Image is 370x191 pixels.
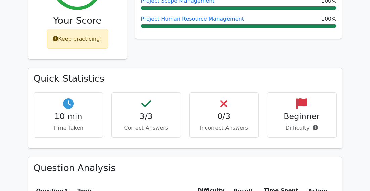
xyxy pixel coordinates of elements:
[321,15,337,23] span: 100%
[273,112,331,121] h4: Beginner
[34,163,337,174] h3: Question Analysis
[273,124,331,132] p: Difficulty
[141,16,244,22] a: Project Human Resource Management
[34,73,337,84] h3: Quick Statistics
[47,29,108,49] div: Keep practicing!
[195,112,253,121] h4: 0/3
[195,124,253,132] p: Incorrect Answers
[117,124,175,132] p: Correct Answers
[34,15,122,26] h3: Your Score
[39,124,98,132] p: Time Taken
[39,112,98,121] h4: 10 min
[117,112,175,121] h4: 3/3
